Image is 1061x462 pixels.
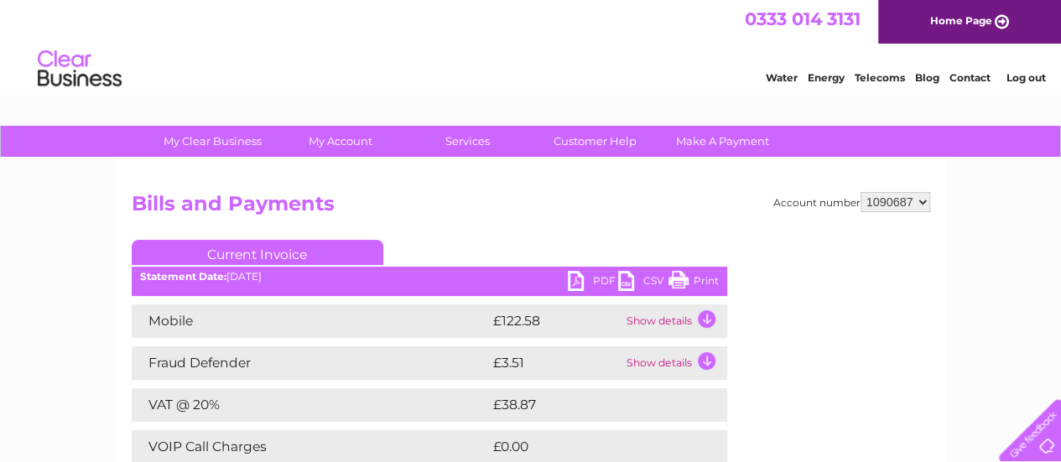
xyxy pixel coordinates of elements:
[135,9,928,81] div: Clear Business is a trading name of Verastar Limited (registered in [GEOGRAPHIC_DATA] No. 3667643...
[766,71,798,84] a: Water
[915,71,939,84] a: Blog
[949,71,991,84] a: Contact
[132,304,489,338] td: Mobile
[855,71,905,84] a: Telecoms
[143,126,282,157] a: My Clear Business
[622,304,727,338] td: Show details
[489,388,694,422] td: £38.87
[271,126,409,157] a: My Account
[132,346,489,380] td: Fraud Defender
[653,126,792,157] a: Make A Payment
[489,304,622,338] td: £122.58
[140,270,226,283] b: Statement Date:
[618,271,668,295] a: CSV
[622,346,727,380] td: Show details
[489,346,622,380] td: £3.51
[132,192,930,224] h2: Bills and Payments
[132,388,489,422] td: VAT @ 20%
[668,271,719,295] a: Print
[398,126,537,157] a: Services
[773,192,930,212] div: Account number
[132,240,383,265] a: Current Invoice
[132,271,727,283] div: [DATE]
[745,8,861,29] a: 0333 014 3131
[37,44,122,95] img: logo.png
[1006,71,1045,84] a: Log out
[568,271,618,295] a: PDF
[526,126,664,157] a: Customer Help
[808,71,845,84] a: Energy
